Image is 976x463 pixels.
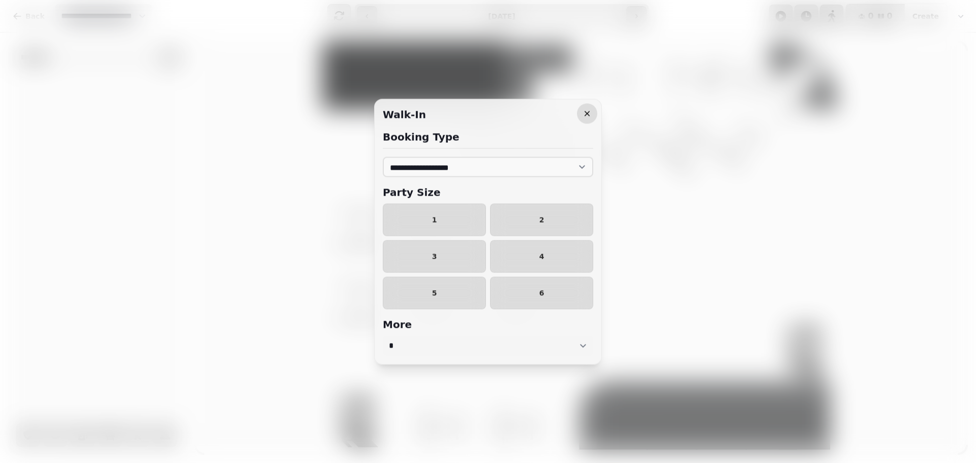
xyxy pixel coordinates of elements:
h2: Party Size [383,185,441,199]
span: 6 [499,289,585,296]
span: 1 [391,216,477,223]
button: 4 [490,240,593,272]
span: 3 [391,253,477,260]
span: 5 [391,289,477,296]
span: 4 [499,253,585,260]
button: 1 [383,203,486,236]
button: 5 [383,276,486,309]
button: 6 [490,276,593,309]
h2: Walk-in [383,107,426,121]
span: 2 [499,216,585,223]
button: 3 [383,240,486,272]
h2: Booking Type [383,130,460,144]
h2: More [383,317,578,331]
button: 2 [490,203,593,236]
